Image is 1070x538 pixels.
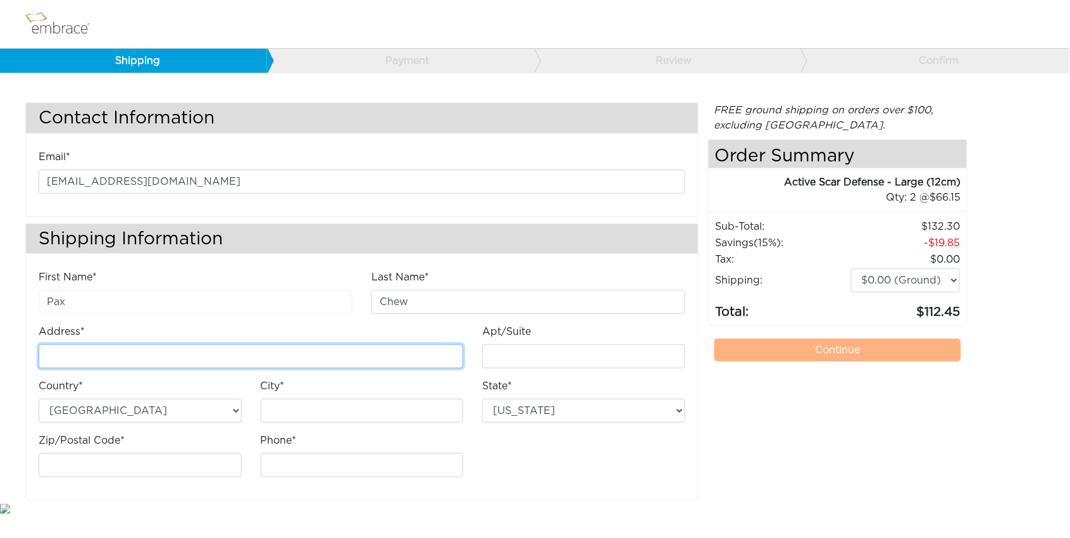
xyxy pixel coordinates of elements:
a: Continue [714,339,961,361]
h3: Contact Information [26,103,698,133]
td: Tax: [715,251,850,268]
h3: Shipping Information [26,224,698,254]
td: 0.00 [850,251,961,268]
td: Savings : [715,235,850,251]
label: First Name* [39,270,97,285]
label: Phone* [261,433,297,448]
td: Total: [715,293,850,322]
span: (15%) [754,238,781,248]
label: Address* [39,324,85,339]
a: Review [534,49,802,73]
a: Confirm [800,49,1068,73]
label: Country* [39,378,83,394]
label: Email* [39,149,70,165]
img: logo.png [22,8,104,40]
label: Last Name* [371,270,429,285]
td: Shipping: [715,268,850,293]
label: Apt/Suite [482,324,531,339]
h4: Order Summary [709,140,967,168]
div: 2 @ [725,190,961,205]
label: State* [482,378,512,394]
td: 112.45 [850,293,961,322]
label: Zip/Postal Code* [39,433,125,448]
td: 132.30 [850,218,961,235]
label: City* [261,378,285,394]
span: 66.15 [930,192,961,203]
a: Payment [267,49,535,73]
td: 19.85 [850,235,961,251]
div: Active Scar Defense - Large (12cm) [709,175,961,190]
div: FREE ground shipping on orders over $100, excluding [GEOGRAPHIC_DATA]. [708,103,967,133]
td: Sub-Total: [715,218,850,235]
